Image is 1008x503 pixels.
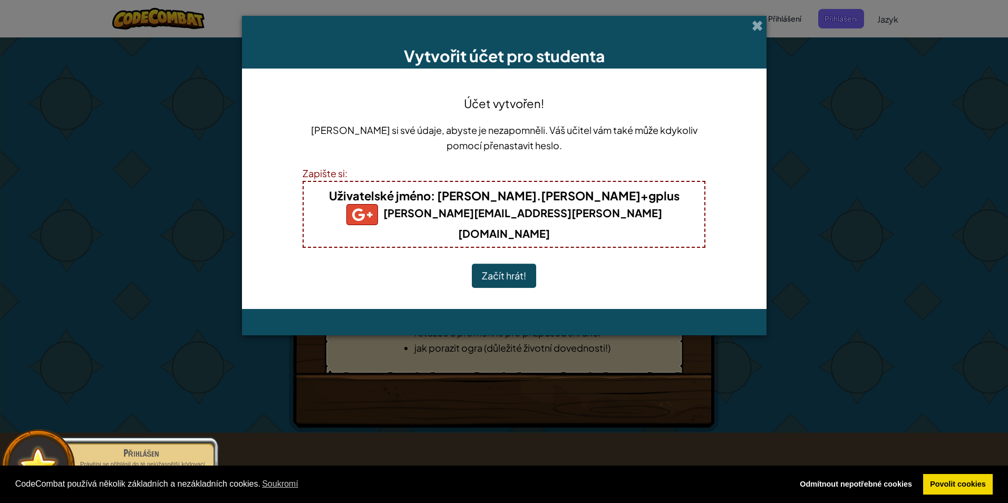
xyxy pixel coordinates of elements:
[14,442,62,489] img: default.png
[472,264,536,288] button: Začít hrát!
[303,166,705,181] div: Zapište si:
[923,474,993,495] a: Povolit soubory cookie
[75,460,208,476] p: Právějsi se přihlásil do té nejúžasnější kódovací hry.
[303,122,705,153] p: [PERSON_NAME] si své údaje, abyste je nezapomněli. Váš učitel vám také může kdykoliv pomocí přena...
[15,479,260,488] font: CodeCombat používá několik základních a nezákladních cookies.
[404,46,605,66] span: Vytvořit účet pro studenta
[260,476,300,492] a: Další informace o souborech cookie
[75,446,208,460] div: Přihlášen
[346,204,378,225] img: gplus_small.png
[329,188,431,203] span: Uživatelské jméno
[793,474,919,495] a: Odmítnout soubory cookie
[329,188,680,203] b: : [PERSON_NAME].[PERSON_NAME]+gplus
[464,95,544,112] h4: Účet vytvořen!
[346,206,662,240] b: [PERSON_NAME][EMAIL_ADDRESS][PERSON_NAME][DOMAIN_NAME]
